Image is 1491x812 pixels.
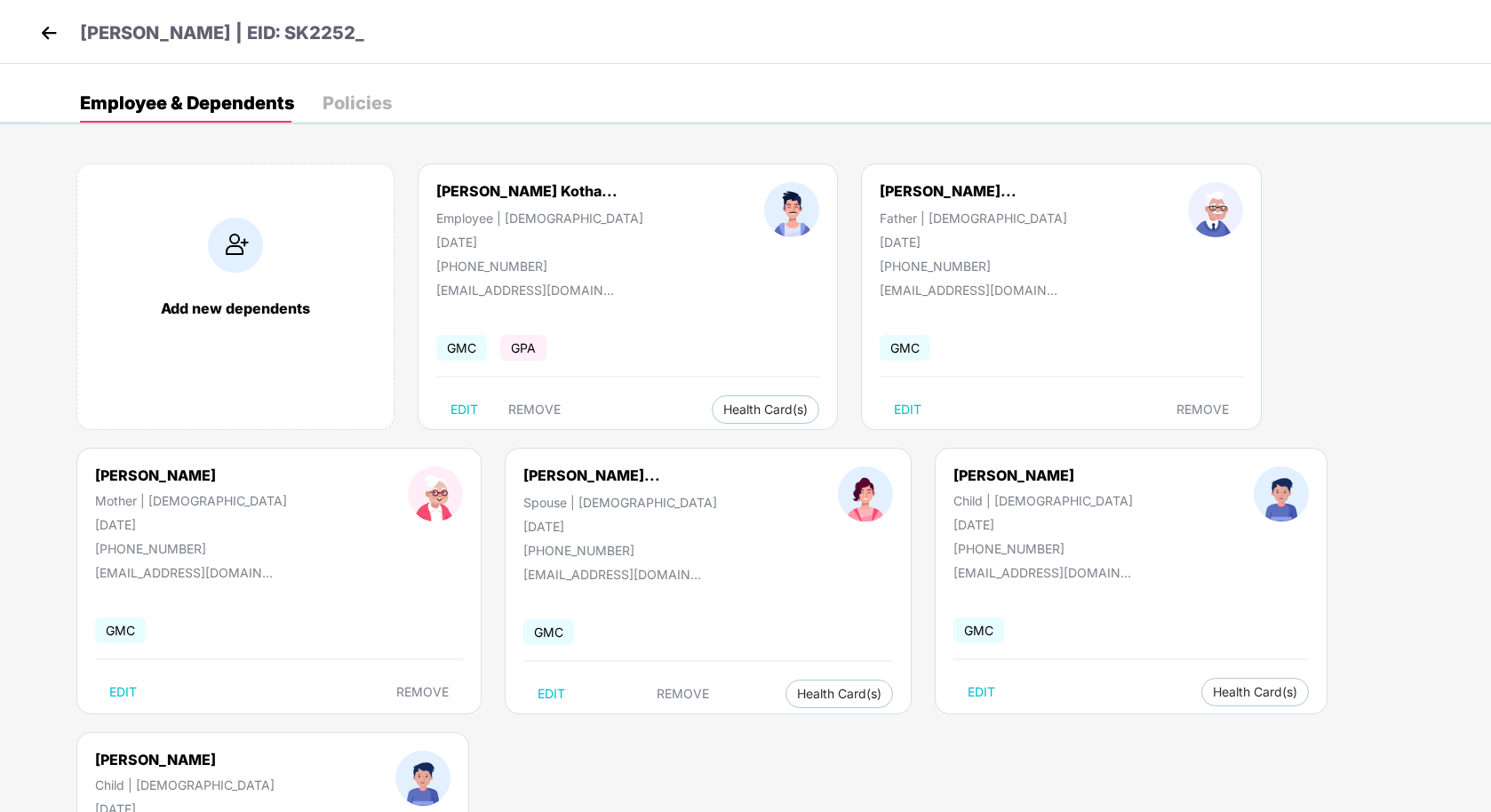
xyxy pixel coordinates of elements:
span: REMOVE [1176,402,1229,417]
div: [DATE] [436,235,643,250]
div: [PHONE_NUMBER] [953,541,1133,556]
button: EDIT [95,678,151,706]
div: [PERSON_NAME] [953,466,1133,484]
span: Health Card(s) [723,405,808,414]
button: REMOVE [494,395,575,424]
div: [PHONE_NUMBER] [880,259,1067,274]
button: REMOVE [642,680,723,708]
button: Health Card(s) [712,395,819,424]
span: EDIT [894,402,921,417]
div: [PERSON_NAME] [95,751,275,768]
img: profileImage [1254,466,1309,521]
div: [PERSON_NAME]... [523,466,660,484]
div: [EMAIL_ADDRESS][DOMAIN_NAME] [523,567,701,582]
div: Add new dependents [95,299,376,317]
span: Health Card(s) [797,689,881,698]
div: [EMAIL_ADDRESS][DOMAIN_NAME] [436,283,614,298]
p: [PERSON_NAME] | EID: SK2252_ [80,20,364,47]
div: [PHONE_NUMBER] [436,259,643,274]
div: Employee & Dependents [80,94,294,112]
div: Mother | [DEMOGRAPHIC_DATA] [95,493,287,508]
div: [DATE] [95,517,287,532]
img: profileImage [764,182,819,237]
div: Spouse | [DEMOGRAPHIC_DATA] [523,495,717,510]
span: EDIT [968,685,995,699]
span: REMOVE [508,402,561,417]
span: GMC [880,335,930,361]
div: [DATE] [523,519,717,534]
span: REMOVE [657,687,709,701]
div: [PERSON_NAME] [95,466,287,484]
span: REMOVE [396,685,449,699]
span: EDIT [538,687,565,701]
button: Health Card(s) [1201,678,1309,706]
img: addIcon [208,218,263,273]
button: REMOVE [382,678,463,706]
img: profileImage [395,751,450,806]
div: Employee | [DEMOGRAPHIC_DATA] [436,211,643,226]
img: back [36,20,62,46]
img: profileImage [838,466,893,521]
button: EDIT [880,395,936,424]
button: REMOVE [1162,395,1243,424]
div: [PHONE_NUMBER] [95,541,287,556]
div: [EMAIL_ADDRESS][DOMAIN_NAME] [880,283,1057,298]
button: EDIT [436,395,492,424]
span: GMC [523,619,574,645]
div: Child | [DEMOGRAPHIC_DATA] [95,777,275,792]
button: EDIT [953,678,1009,706]
span: EDIT [450,402,478,417]
img: profileImage [1188,182,1243,237]
span: GMC [953,617,1004,643]
div: [EMAIL_ADDRESS][DOMAIN_NAME] [95,565,273,580]
div: [EMAIL_ADDRESS][DOMAIN_NAME] [953,565,1131,580]
div: Child | [DEMOGRAPHIC_DATA] [953,493,1133,508]
span: Health Card(s) [1213,688,1297,697]
span: GMC [95,617,146,643]
div: [PHONE_NUMBER] [523,543,717,558]
div: [PERSON_NAME]... [880,182,1017,200]
span: GMC [436,335,487,361]
div: Father | [DEMOGRAPHIC_DATA] [880,211,1067,226]
div: [DATE] [953,517,1133,532]
button: Health Card(s) [785,680,893,708]
div: Policies [323,94,392,112]
span: GPA [500,335,546,361]
button: EDIT [523,680,579,708]
div: [PERSON_NAME] Kotha... [436,182,618,200]
span: EDIT [109,685,137,699]
img: profileImage [408,466,463,521]
div: [DATE] [880,235,1067,250]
